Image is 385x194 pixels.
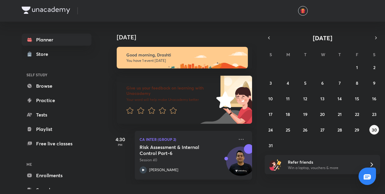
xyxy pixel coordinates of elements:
[22,80,91,92] a: Browse
[372,96,376,102] abbr: August 16, 2025
[126,52,242,58] h6: Good morning, Drashti
[300,94,310,103] button: August 12, 2025
[22,169,91,181] a: Enrollments
[269,80,272,86] abbr: August 3, 2025
[266,141,276,150] button: August 31, 2025
[335,78,344,88] button: August 7, 2025
[338,52,341,57] abbr: Thursday
[140,157,234,163] p: Session 40
[372,127,377,133] abbr: August 30, 2025
[140,136,234,143] p: CA Inter (Group 2)
[338,111,342,117] abbr: August 21, 2025
[286,127,290,133] abbr: August 25, 2025
[266,94,276,103] button: August 10, 2025
[283,94,293,103] button: August 11, 2025
[36,50,52,58] div: Store
[373,80,375,86] abbr: August 9, 2025
[337,127,342,133] abbr: August 28, 2025
[300,78,310,88] button: August 5, 2025
[304,52,306,57] abbr: Tuesday
[318,125,327,135] button: August 27, 2025
[372,111,377,117] abbr: August 23, 2025
[269,111,273,117] abbr: August 17, 2025
[287,80,289,86] abbr: August 4, 2025
[22,7,70,14] img: Company Logo
[339,80,341,86] abbr: August 7, 2025
[117,47,248,68] img: morning
[286,96,290,102] abbr: August 11, 2025
[286,111,290,117] abbr: August 18, 2025
[22,70,91,80] h6: SELF STUDY
[321,52,325,57] abbr: Wednesday
[369,125,379,135] button: August 30, 2025
[22,34,91,46] a: Planner
[126,97,214,102] p: Your word will help make Unacademy better
[269,143,273,148] abbr: August 31, 2025
[300,109,310,119] button: August 19, 2025
[196,76,252,124] img: feedback_image
[335,125,344,135] button: August 28, 2025
[266,78,276,88] button: August 3, 2025
[356,52,358,57] abbr: Friday
[373,65,375,70] abbr: August 2, 2025
[300,8,306,14] img: avatar
[304,80,306,86] abbr: August 5, 2025
[300,125,310,135] button: August 26, 2025
[335,109,344,119] button: August 21, 2025
[369,62,379,72] button: August 2, 2025
[352,94,362,103] button: August 15, 2025
[286,52,290,57] abbr: Monday
[126,58,242,63] p: You have 1 event [DATE]
[355,111,359,117] abbr: August 22, 2025
[226,150,255,179] img: Avatar
[355,127,359,133] abbr: August 29, 2025
[288,159,362,165] h6: Refer friends
[321,80,324,86] abbr: August 6, 2025
[356,80,358,86] abbr: August 8, 2025
[269,159,282,171] img: referral
[355,96,359,102] abbr: August 15, 2025
[320,111,325,117] abbr: August 20, 2025
[369,94,379,103] button: August 16, 2025
[22,48,91,60] a: Store
[356,65,358,70] abbr: August 1, 2025
[22,159,91,169] h6: ME
[266,109,276,119] button: August 17, 2025
[268,96,273,102] abbr: August 10, 2025
[108,136,132,143] h5: 4:30
[283,78,293,88] button: August 4, 2025
[352,62,362,72] button: August 1, 2025
[22,94,91,106] a: Practice
[140,144,214,156] h5: Risk Assessment & Internal Control Part-6
[22,123,91,135] a: Playlist
[352,78,362,88] button: August 8, 2025
[269,52,272,57] abbr: Sunday
[303,127,307,133] abbr: August 26, 2025
[266,125,276,135] button: August 24, 2025
[335,94,344,103] button: August 14, 2025
[352,125,362,135] button: August 29, 2025
[373,52,375,57] abbr: Saturday
[108,143,132,147] p: PM
[313,34,332,42] span: [DATE]
[22,109,91,121] a: Tests
[320,96,325,102] abbr: August 13, 2025
[303,96,307,102] abbr: August 12, 2025
[283,109,293,119] button: August 18, 2025
[318,78,327,88] button: August 6, 2025
[352,109,362,119] button: August 22, 2025
[273,34,372,42] button: [DATE]
[117,34,258,41] h4: [DATE]
[369,78,379,88] button: August 9, 2025
[318,94,327,103] button: August 13, 2025
[22,7,70,15] a: Company Logo
[320,127,325,133] abbr: August 27, 2025
[288,165,362,171] p: Win a laptop, vouchers & more
[149,167,178,173] p: [PERSON_NAME]
[369,109,379,119] button: August 23, 2025
[268,127,273,133] abbr: August 24, 2025
[22,138,91,150] a: Free live classes
[337,96,342,102] abbr: August 14, 2025
[126,85,214,96] h6: Give us your feedback on learning with Unacademy
[298,6,308,16] button: avatar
